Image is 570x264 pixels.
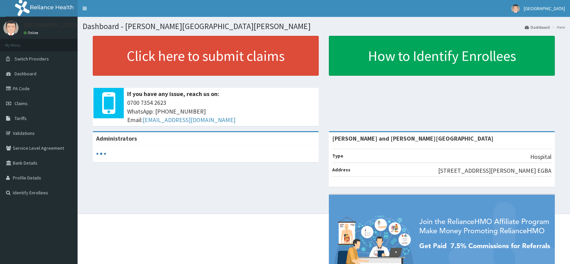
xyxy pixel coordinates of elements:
[332,167,350,173] b: Address
[15,115,27,121] span: Tariffs
[24,22,79,28] p: [GEOGRAPHIC_DATA]
[83,22,565,31] h1: Dashboard - [PERSON_NAME][GEOGRAPHIC_DATA][PERSON_NAME]
[93,36,319,76] a: Click here to submit claims
[332,135,493,142] strong: [PERSON_NAME] and [PERSON_NAME][GEOGRAPHIC_DATA]
[127,98,315,124] span: 0700 7354 2623 WhatsApp: [PHONE_NUMBER] Email:
[15,71,36,77] span: Dashboard
[530,152,551,161] p: Hospital
[15,56,49,62] span: Switch Providers
[24,30,40,35] a: Online
[15,100,28,106] span: Claims
[329,36,555,76] a: How to Identify Enrollees
[143,116,235,124] a: [EMAIL_ADDRESS][DOMAIN_NAME]
[332,153,343,159] b: Type
[438,166,551,175] p: [STREET_ADDRESS][PERSON_NAME] EGBA
[525,24,550,30] a: Dashboard
[524,5,565,11] span: [GEOGRAPHIC_DATA]
[511,4,520,13] img: User Image
[3,20,19,35] img: User Image
[96,149,106,159] svg: audio-loading
[96,135,137,142] b: Administrators
[550,24,565,30] li: Here
[127,90,219,98] b: If you have any issue, reach us on:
